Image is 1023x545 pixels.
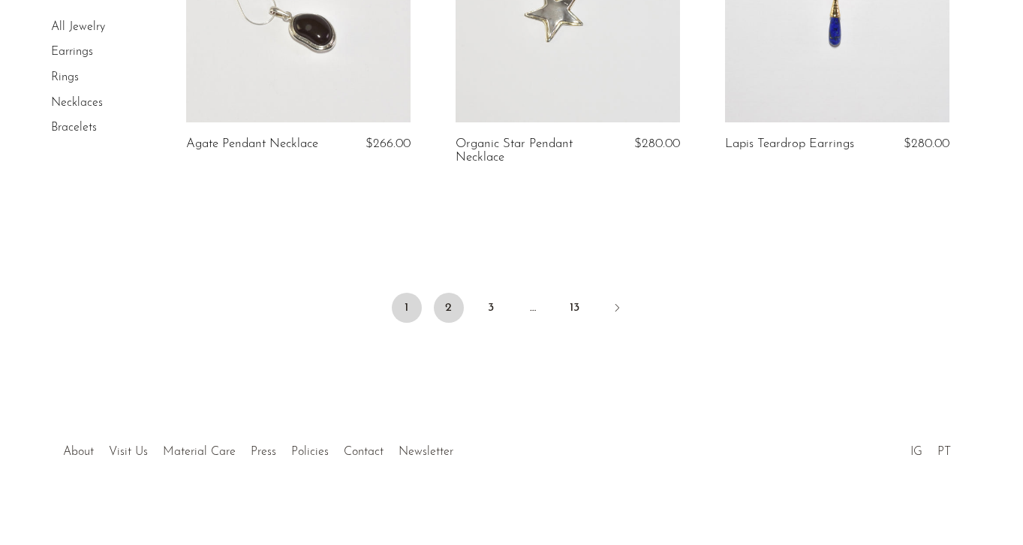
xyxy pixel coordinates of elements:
ul: Quick links [56,434,461,462]
a: 13 [560,293,590,323]
a: About [63,446,94,458]
a: Necklaces [51,97,103,109]
a: Agate Pendant Necklace [186,137,318,151]
a: 3 [476,293,506,323]
a: Next [602,293,632,326]
a: Policies [291,446,329,458]
a: Press [251,446,276,458]
a: 2 [434,293,464,323]
a: Earrings [51,47,93,59]
a: Bracelets [51,122,97,134]
span: … [518,293,548,323]
ul: Social Medias [903,434,958,462]
a: Organic Star Pendant Necklace [456,137,603,165]
span: 1 [392,293,422,323]
a: Material Care [163,446,236,458]
span: $280.00 [634,137,680,150]
span: $280.00 [904,137,949,150]
a: IG [910,446,922,458]
a: Lapis Teardrop Earrings [725,137,854,151]
span: $266.00 [366,137,411,150]
a: PT [937,446,951,458]
a: Contact [344,446,384,458]
a: Visit Us [109,446,148,458]
a: All Jewelry [51,21,105,33]
a: Rings [51,71,79,83]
